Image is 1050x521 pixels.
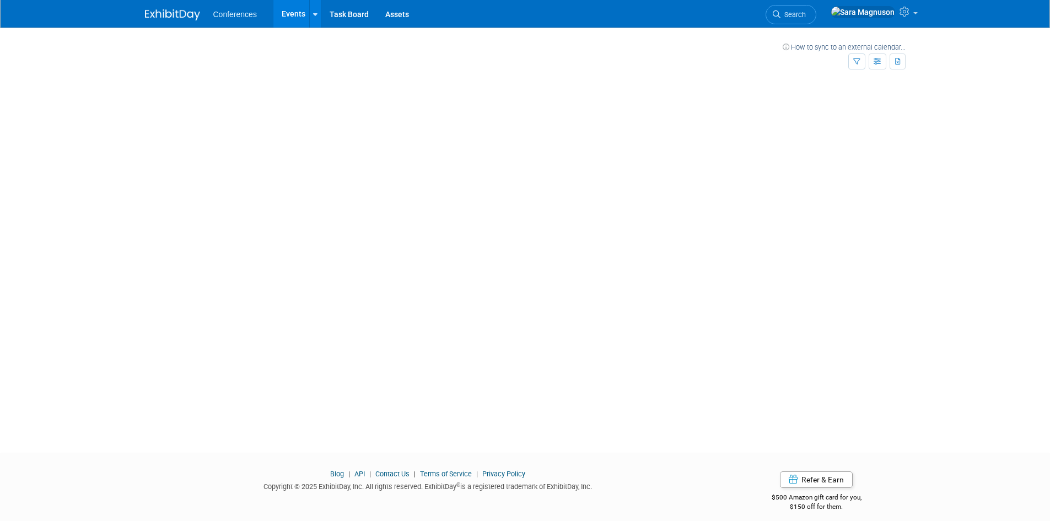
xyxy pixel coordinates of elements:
[728,486,906,511] div: $500 Amazon gift card for you,
[375,470,410,478] a: Contact Us
[330,470,344,478] a: Blog
[766,5,816,24] a: Search
[728,502,906,512] div: $150 off for them.
[420,470,472,478] a: Terms of Service
[354,470,365,478] a: API
[145,479,712,492] div: Copyright © 2025 ExhibitDay, Inc. All rights reserved. ExhibitDay is a registered trademark of Ex...
[783,43,906,51] a: How to sync to an external calendar...
[780,10,806,19] span: Search
[831,6,895,18] img: Sara Magnuson
[780,471,853,488] a: Refer & Earn
[145,9,200,20] img: ExhibitDay
[346,470,353,478] span: |
[213,10,257,19] span: Conferences
[367,470,374,478] span: |
[482,470,525,478] a: Privacy Policy
[456,482,460,488] sup: ®
[411,470,418,478] span: |
[473,470,481,478] span: |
